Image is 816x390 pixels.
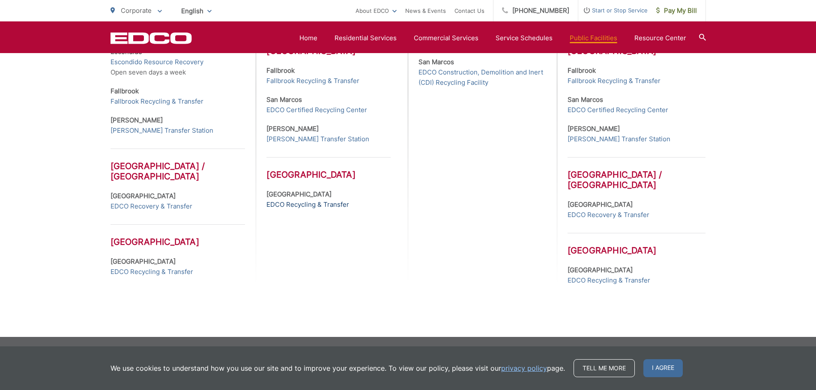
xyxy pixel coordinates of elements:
[111,57,203,67] a: Escondido Resource Recovery
[111,201,192,211] a: EDCO Recovery & Transfer
[418,58,454,66] strong: San Marcos
[496,33,553,43] a: Service Schedules
[111,32,192,44] a: EDCD logo. Return to the homepage.
[501,363,547,373] a: privacy policy
[111,47,245,77] p: Open seven days a week
[634,33,686,43] a: Resource Center
[266,76,359,86] a: Fallbrook Recycling & Transfer
[111,87,139,95] strong: Fallbrook
[656,6,697,16] span: Pay My Bill
[405,6,446,16] a: News & Events
[568,125,620,133] strong: [PERSON_NAME]
[356,6,397,16] a: About EDCO
[299,33,317,43] a: Home
[454,6,484,16] a: Contact Us
[266,95,302,104] strong: San Marcos
[568,233,705,256] h3: [GEOGRAPHIC_DATA]
[568,275,650,286] a: EDCO Recycling & Transfer
[414,33,478,43] a: Commercial Services
[266,190,332,198] strong: [GEOGRAPHIC_DATA]
[568,210,649,220] a: EDCO Recovery & Transfer
[574,359,635,377] a: Tell me more
[111,96,203,107] a: Fallbrook Recycling & Transfer
[568,200,633,208] strong: [GEOGRAPHIC_DATA]
[266,157,391,180] h3: [GEOGRAPHIC_DATA]
[111,224,245,247] h3: [GEOGRAPHIC_DATA]
[111,149,245,182] h3: [GEOGRAPHIC_DATA] / [GEOGRAPHIC_DATA]
[568,157,705,190] h3: [GEOGRAPHIC_DATA] / [GEOGRAPHIC_DATA]
[568,266,633,274] strong: [GEOGRAPHIC_DATA]
[568,66,596,74] strong: Fallbrook
[570,33,617,43] a: Public Facilities
[568,105,668,115] a: EDCO Certified Recycling Center
[266,105,367,115] a: EDCO Certified Recycling Center
[418,67,546,88] a: EDCO Construction, Demolition and Inert (CDI) Recycling Facility
[111,363,565,373] p: We use cookies to understand how you use our site and to improve your experience. To view our pol...
[111,116,163,124] strong: [PERSON_NAME]
[121,6,152,15] span: Corporate
[266,125,319,133] strong: [PERSON_NAME]
[568,76,661,86] a: Fallbrook Recycling & Transfer
[111,267,193,277] a: EDCO Recycling & Transfer
[568,134,670,144] a: [PERSON_NAME] Transfer Station
[266,134,369,144] a: [PERSON_NAME] Transfer Station
[175,3,218,18] span: English
[335,33,397,43] a: Residential Services
[266,66,295,74] strong: Fallbrook
[111,125,213,136] a: [PERSON_NAME] Transfer Station
[266,199,349,210] a: EDCO Recycling & Transfer
[111,257,176,265] strong: [GEOGRAPHIC_DATA]
[643,359,683,377] span: I agree
[111,192,176,200] strong: [GEOGRAPHIC_DATA]
[568,95,603,104] strong: San Marcos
